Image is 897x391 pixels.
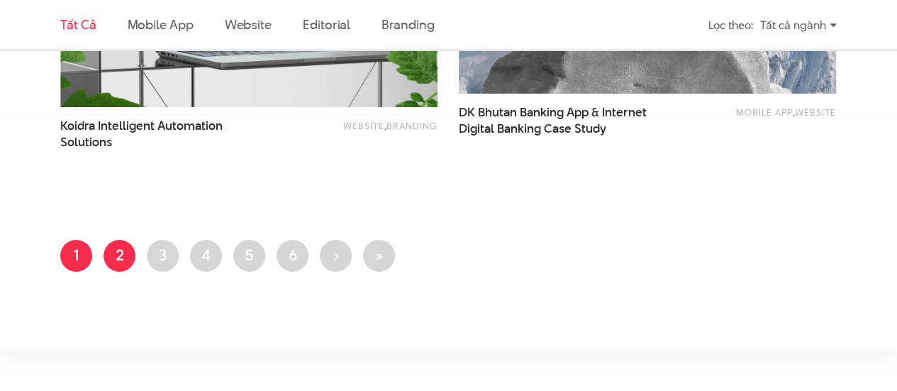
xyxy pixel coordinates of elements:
a: Website [225,16,272,33]
a: Branding [381,16,434,33]
div: , [286,118,438,143]
a: 6 [277,240,308,272]
span: Koidra Intelligent Automation [60,118,268,150]
div: , [685,104,836,130]
a: 3 [147,240,179,272]
a: Mobile app [127,16,193,33]
a: 5 [233,240,265,272]
span: DK Bhutan Banking App & Internet [459,104,667,137]
a: Website [795,106,836,119]
a: 4 [190,240,222,272]
a: Editorial [303,16,350,33]
div: Tất cả ngành [760,13,837,38]
a: 2 [104,240,135,272]
span: » [374,244,384,265]
a: DK Bhutan Banking App & InternetDigital Banking Case Study [459,104,667,137]
a: Branding [386,119,438,132]
a: Mobile app [736,106,793,119]
div: Lọc theo: [708,13,753,38]
span: Solutions [60,134,112,150]
a: Website [343,119,384,132]
span: Digital Banking Case Study [459,121,606,137]
a: Koidra Intelligent AutomationSolutions [60,118,268,150]
span: › [333,244,339,265]
a: Tất cả [60,16,96,33]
